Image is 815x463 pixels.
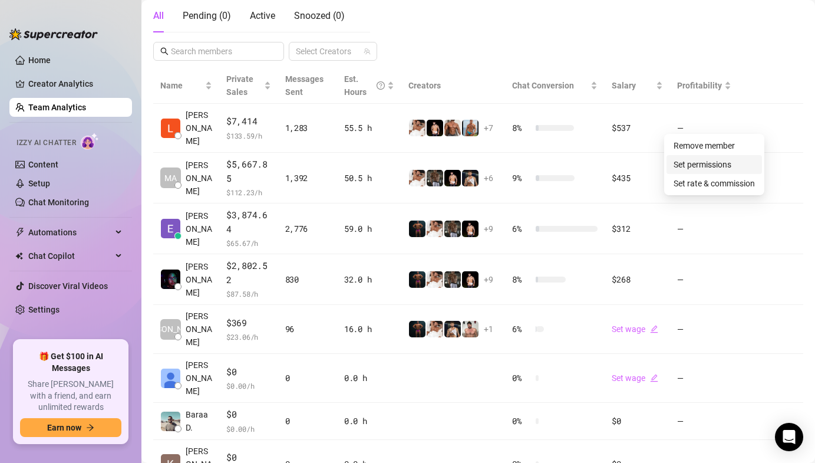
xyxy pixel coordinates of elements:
button: Earn nowarrow-right [20,418,121,437]
img: Jake [427,321,443,337]
span: Messages Sent [285,74,324,97]
span: 🎁 Get $100 in AI Messages [20,351,121,374]
div: $312 [612,222,662,235]
div: 96 [285,323,330,336]
td: — [670,305,738,354]
a: Set wageedit [612,324,658,334]
img: Novela_Papi [427,120,443,136]
span: [PERSON_NAME] [186,260,212,299]
img: Novela_Papi [444,170,461,186]
td: — [670,354,738,403]
span: Snoozed ( 0 ) [294,10,345,21]
span: search [160,47,169,55]
img: Muscled [409,321,425,337]
img: Muscled [409,271,425,288]
img: iceman_jb [444,271,461,288]
a: Set wageedit [612,373,658,383]
span: arrow-right [86,423,94,432]
span: Chat Copilot [28,247,112,265]
span: $0 [226,365,271,379]
div: $537 [612,122,662,134]
td: — [670,254,738,305]
input: Search members [171,45,268,58]
img: Novela_Papi [462,271,479,288]
span: Earn now [47,423,81,432]
img: Novela_Papi [462,221,479,237]
img: Chat Copilot [15,252,23,260]
div: 55.5 h [344,122,394,134]
img: Rexson John Gab… [161,270,180,289]
img: Jake [427,271,443,288]
img: Mark Angelo Lin… [161,369,180,388]
div: 50.5 h [344,172,394,185]
div: Est. Hours [344,73,385,98]
a: Team Analytics [28,103,86,112]
span: 0 % [512,415,531,428]
span: [PERSON_NAME] [186,109,212,147]
span: question-circle [377,73,385,98]
div: 0 [285,415,330,428]
span: $ 0.00 /h [226,423,271,435]
img: logo-BBDzfeDw.svg [9,28,98,40]
div: Pending ( 0 ) [183,9,231,23]
span: Profitability [677,81,722,90]
span: 8 % [512,122,531,134]
div: 0.0 h [344,415,394,428]
td: — [670,403,738,440]
span: $ 0.00 /h [226,380,271,392]
img: Chris [462,170,479,186]
span: $369 [226,316,271,330]
span: $ 65.67 /h [226,237,271,249]
div: 830 [285,273,330,286]
span: team [364,48,371,55]
span: edit [650,374,658,382]
span: Izzy AI Chatter [17,137,76,149]
span: [PERSON_NAME] [186,359,212,398]
span: $7,414 [226,114,271,129]
img: iceman_jb [444,221,461,237]
img: Jake [427,221,443,237]
img: Baraa Dacca [161,412,180,431]
span: 6 % [512,222,531,235]
img: Muscled [409,221,425,237]
div: $0 [612,415,662,428]
div: 1,392 [285,172,330,185]
span: + 9 [484,222,493,235]
span: $0 [226,408,271,422]
span: + 1 [484,323,493,336]
div: 0.0 h [344,372,394,385]
span: Automations [28,223,112,242]
div: 59.0 h [344,222,394,235]
span: [PERSON_NAME] [186,159,212,198]
div: 16.0 h [344,323,394,336]
a: Setup [28,179,50,188]
span: + 7 [484,122,493,134]
a: Set permissions [674,160,731,169]
a: Remove member [674,141,735,150]
div: $435 [612,172,662,185]
th: Creators [401,68,505,104]
span: $ 23.06 /h [226,331,271,343]
div: 1,283 [285,122,330,134]
td: — [670,203,738,254]
div: Open Intercom Messenger [775,423,803,451]
div: All [153,9,164,23]
span: MA [164,172,177,185]
td: — [670,104,738,153]
a: Set rate & commission [674,179,755,188]
span: $ 112.23 /h [226,186,271,198]
img: David [444,120,461,136]
img: John [462,120,479,136]
a: Content [28,160,58,169]
span: Baraa D. [186,408,212,434]
img: Lester Dillena [161,119,180,138]
a: Settings [28,305,60,314]
span: 9 % [512,172,531,185]
span: $ 133.59 /h [226,130,271,142]
span: Salary [612,81,636,90]
span: + 9 [484,273,493,286]
a: Creator Analytics [28,74,123,93]
img: Chris [444,321,461,337]
span: edit [650,325,658,333]
span: Private Sales [226,74,253,97]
